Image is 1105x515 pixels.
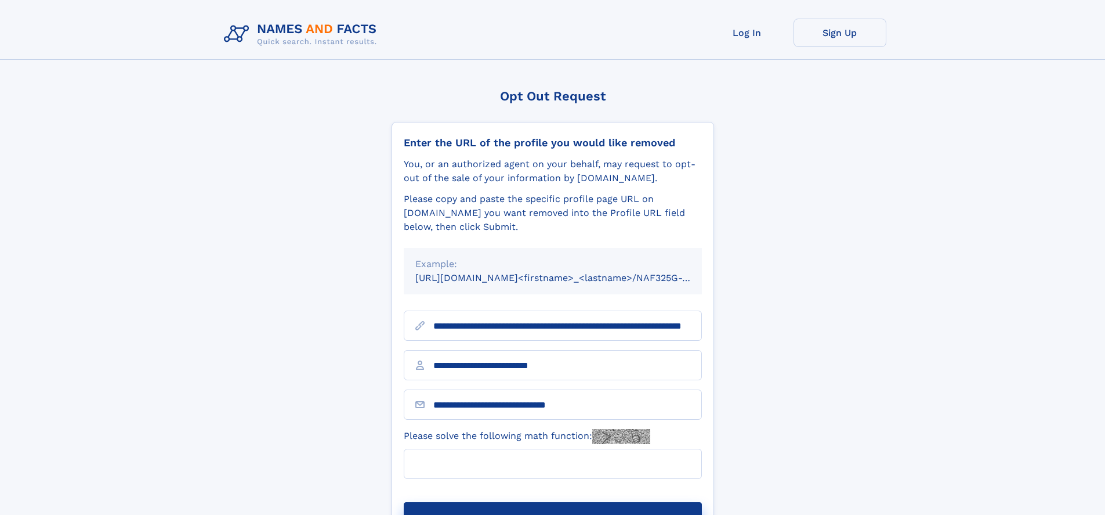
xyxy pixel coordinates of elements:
div: Example: [415,257,690,271]
div: You, or an authorized agent on your behalf, may request to opt-out of the sale of your informatio... [404,157,702,185]
div: Enter the URL of the profile you would like removed [404,136,702,149]
small: [URL][DOMAIN_NAME]<firstname>_<lastname>/NAF325G-xxxxxxxx [415,272,724,283]
div: Opt Out Request [392,89,714,103]
a: Sign Up [794,19,886,47]
div: Please copy and paste the specific profile page URL on [DOMAIN_NAME] you want removed into the Pr... [404,192,702,234]
img: Logo Names and Facts [219,19,386,50]
a: Log In [701,19,794,47]
label: Please solve the following math function: [404,429,650,444]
